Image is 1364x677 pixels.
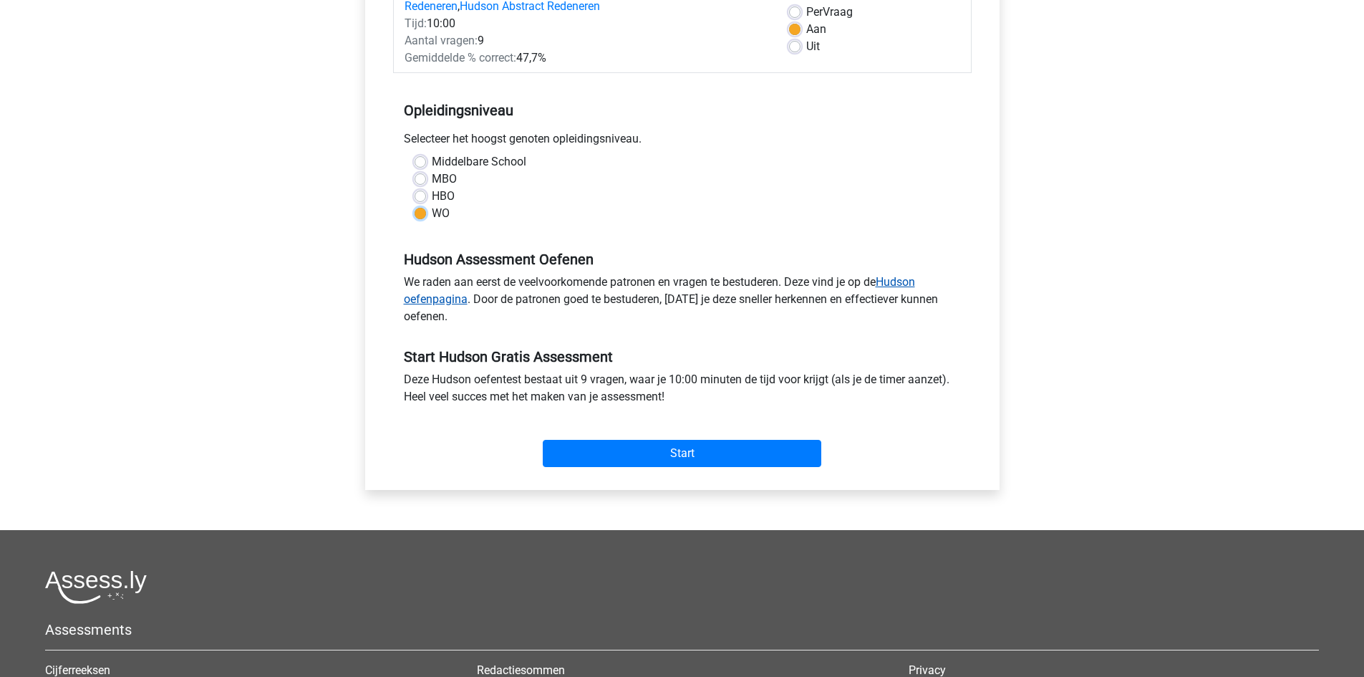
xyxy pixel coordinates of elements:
[405,34,478,47] span: Aantal vragen:
[45,570,147,604] img: Assessly logo
[806,5,823,19] span: Per
[393,371,972,411] div: Deze Hudson oefentest bestaat uit 9 vragen, waar je 10:00 minuten de tijd voor krijgt (als je de ...
[394,32,778,49] div: 9
[393,274,972,331] div: We raden aan eerst de veelvoorkomende patronen en vragen te bestuderen. Deze vind je op de . Door...
[806,38,820,55] label: Uit
[404,96,961,125] h5: Opleidingsniveau
[405,16,427,30] span: Tijd:
[404,348,961,365] h5: Start Hudson Gratis Assessment
[394,15,778,32] div: 10:00
[806,21,826,38] label: Aan
[477,663,565,677] a: Redactiesommen
[432,205,450,222] label: WO
[405,51,516,64] span: Gemiddelde % correct:
[543,440,821,467] input: Start
[45,621,1319,638] h5: Assessments
[432,188,455,205] label: HBO
[393,130,972,153] div: Selecteer het hoogst genoten opleidingsniveau.
[909,663,946,677] a: Privacy
[806,4,853,21] label: Vraag
[432,153,526,171] label: Middelbare School
[404,251,961,268] h5: Hudson Assessment Oefenen
[394,49,778,67] div: 47,7%
[432,171,457,188] label: MBO
[45,663,110,677] a: Cijferreeksen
